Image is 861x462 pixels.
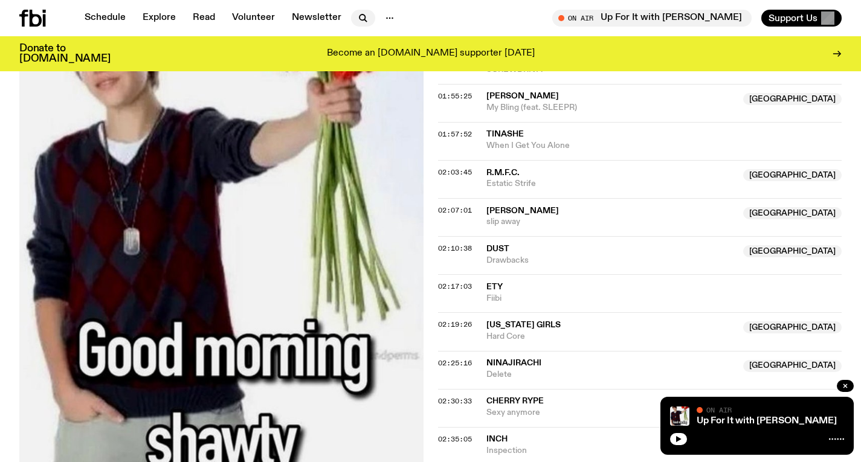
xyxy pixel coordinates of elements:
[438,243,472,253] span: 02:10:38
[486,331,737,342] span: Hard Core
[438,319,472,329] span: 02:19:26
[438,358,472,368] span: 02:25:16
[77,10,133,27] a: Schedule
[486,216,737,228] span: slip away
[285,10,349,27] a: Newsletter
[438,167,472,177] span: 02:03:45
[19,43,111,64] h3: Donate to [DOMAIN_NAME]
[486,102,737,114] span: My Bling (feat. SLEEPR)
[486,245,509,253] span: dust
[185,10,222,27] a: Read
[697,416,837,426] a: Up For It with [PERSON_NAME]
[438,396,472,406] span: 02:30:33
[743,360,842,372] span: [GEOGRAPHIC_DATA]
[486,445,842,457] span: Inspection
[327,48,535,59] p: Become an [DOMAIN_NAME] supporter [DATE]
[486,168,520,177] span: R.M.F.C.
[225,10,282,27] a: Volunteer
[486,140,842,152] span: When I Get You Alone
[761,10,842,27] button: Support Us
[743,207,842,219] span: [GEOGRAPHIC_DATA]
[438,129,472,139] span: 01:57:52
[486,178,737,190] span: Estatic Strife
[438,91,472,101] span: 01:55:25
[486,255,737,266] span: Drawbacks
[438,281,472,291] span: 02:17:03
[486,293,842,304] span: Fiibi
[486,321,561,329] span: [US_STATE] Girls
[135,10,183,27] a: Explore
[486,407,737,419] span: Sexy anymore
[769,13,817,24] span: Support Us
[486,369,737,380] span: Delete
[486,397,544,405] span: Cherry Rype
[743,93,842,105] span: [GEOGRAPHIC_DATA]
[743,245,842,257] span: [GEOGRAPHIC_DATA]
[552,10,752,27] button: On AirUp For It with [PERSON_NAME]
[486,359,541,367] span: Ninajirachi
[438,434,472,444] span: 02:35:05
[438,205,472,215] span: 02:07:01
[486,207,559,215] span: [PERSON_NAME]
[486,130,524,138] span: Tinashe
[486,435,508,443] span: Inch
[743,169,842,181] span: [GEOGRAPHIC_DATA]
[486,92,559,100] span: [PERSON_NAME]
[743,321,842,333] span: [GEOGRAPHIC_DATA]
[486,283,503,291] span: Ety
[706,406,732,414] span: On Air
